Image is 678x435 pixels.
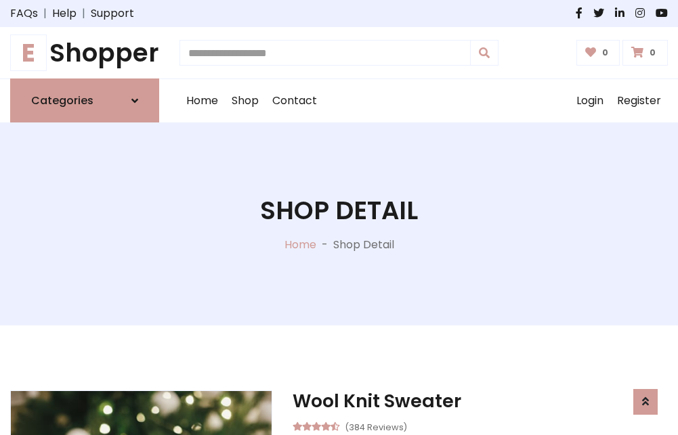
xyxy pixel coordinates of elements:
a: Shop [225,79,266,122]
a: Home [284,237,316,252]
a: 0 [622,40,668,66]
p: - [316,237,333,253]
a: Login [570,79,610,122]
h3: Wool Knit Sweater [293,390,668,412]
a: Register [610,79,668,122]
h6: Categories [31,94,93,107]
span: 0 [646,47,659,59]
a: Help [52,5,77,22]
span: | [38,5,52,22]
a: Support [91,5,134,22]
h1: Shop Detail [260,196,418,225]
a: 0 [576,40,620,66]
span: | [77,5,91,22]
span: E [10,35,47,71]
h1: Shopper [10,38,159,68]
a: FAQs [10,5,38,22]
small: (384 Reviews) [345,418,407,434]
a: Contact [266,79,324,122]
a: Home [179,79,225,122]
span: 0 [599,47,612,59]
a: Categories [10,78,159,122]
a: EShopper [10,38,159,68]
p: Shop Detail [333,237,394,253]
